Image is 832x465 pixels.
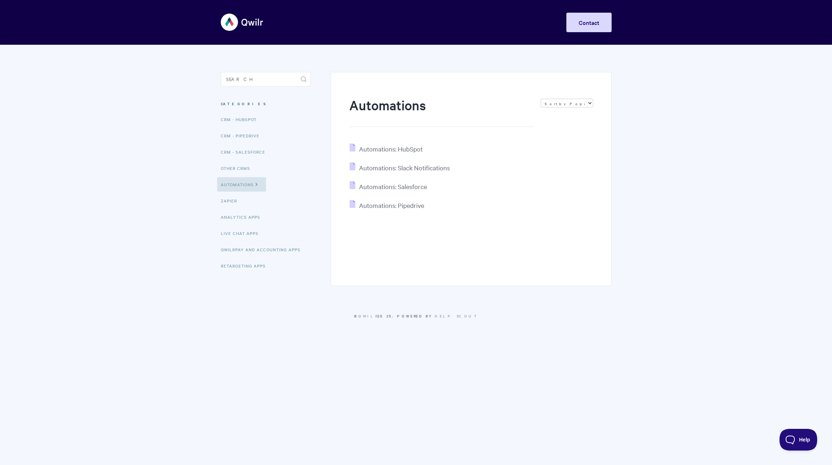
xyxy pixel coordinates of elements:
[350,182,427,191] a: Automations: Salesforce
[359,201,424,209] span: Automations: Pipedrive
[221,210,266,224] a: Analytics Apps
[359,163,450,172] span: Automations: Slack Notifications
[566,13,612,32] a: Contact
[397,313,478,319] span: Powered by
[221,161,255,175] a: Other CRMs
[221,226,264,240] a: Live Chat Apps
[221,72,311,86] input: Search
[359,182,427,191] span: Automations: Salesforce
[780,429,818,451] iframe: Toggle Customer Support
[221,193,242,208] a: Zapier
[221,313,612,319] p: © 2025.
[221,242,306,257] a: QwilrPay and Accounting Apps
[359,145,423,153] span: Automations: HubSpot
[221,97,311,110] h3: Categories
[350,163,450,172] a: Automations: Slack Notifications
[349,96,533,127] h1: Automations
[217,177,266,192] a: Automations
[350,145,423,153] a: Automations: HubSpot
[541,99,593,107] select: Page reloads on selection
[435,313,478,319] a: Help Scout
[221,145,271,159] a: CRM - Salesforce
[221,128,265,143] a: CRM - Pipedrive
[221,259,271,273] a: Retargeting Apps
[358,313,377,319] a: Qwilr
[221,9,264,36] img: Qwilr Help Center
[350,201,424,209] a: Automations: Pipedrive
[221,112,262,127] a: CRM - HubSpot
